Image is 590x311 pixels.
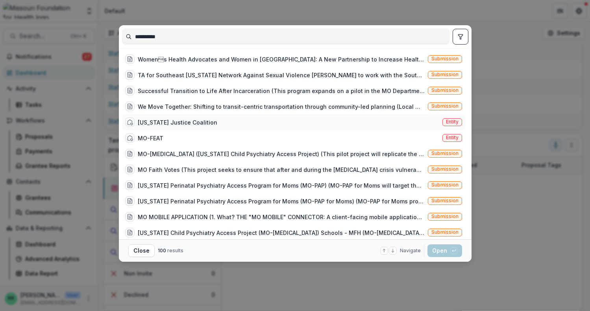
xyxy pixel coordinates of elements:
[431,229,459,235] span: Submission
[400,247,421,254] span: Navigate
[138,197,425,205] div: [US_STATE] Perinatal Psychiatry Access Program for Moms (MO-PAP for Moms) (MO-PAP for Moms propos...
[431,166,459,172] span: Submission
[453,29,468,45] button: toggle filters
[138,71,425,79] div: TA for Southeast [US_STATE] Network Against Sexual Violence [PERSON_NAME] to work with the Southe...
[138,181,425,190] div: [US_STATE] Perinatal Psychiatry Access Program for Moms (MO-PAP) (MO-PAP for Moms will target the...
[431,72,459,77] span: Submission
[431,103,459,109] span: Submission
[167,248,183,253] span: results
[446,135,459,140] span: Entity
[431,88,459,93] span: Submission
[138,166,425,174] div: MO Faith Votes (This project seeks to ensure that after and during the [MEDICAL_DATA] crisis vuln...
[431,182,459,188] span: Submission
[431,151,459,156] span: Submission
[138,87,425,95] div: Successful Transition to Life After Incarceration (This program expands on a pilot in the MO Depa...
[138,229,425,237] div: [US_STATE] Child Psychiatry Access Project (MO-[MEDICAL_DATA]) Schools - MFH (MO-[MEDICAL_DATA] S...
[158,248,166,253] span: 100
[427,244,462,257] button: Open
[128,244,155,257] button: Close
[431,198,459,203] span: Submission
[446,119,459,125] span: Entity
[138,55,425,63] div: Womens Health Advocates and Women in [GEOGRAPHIC_DATA]: A New Partnership to Increase Health Equ...
[138,150,425,158] div: MO-[MEDICAL_DATA] ([US_STATE] Child Psychiatry Access Project) (This pilot project will replicate...
[138,213,425,221] div: MO MOBILE APPLICATION (1. What? THE "MO MOBILE" CONNECTOR: A client-facing mobile application is ...
[431,214,459,219] span: Submission
[431,56,459,61] span: Submission
[138,118,217,127] div: [US_STATE] Justice Coalition
[138,134,163,142] div: MO-FEAT
[138,102,425,111] div: We Move Together: Shifting to transit-centric transportation through community-led planning (Loca...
